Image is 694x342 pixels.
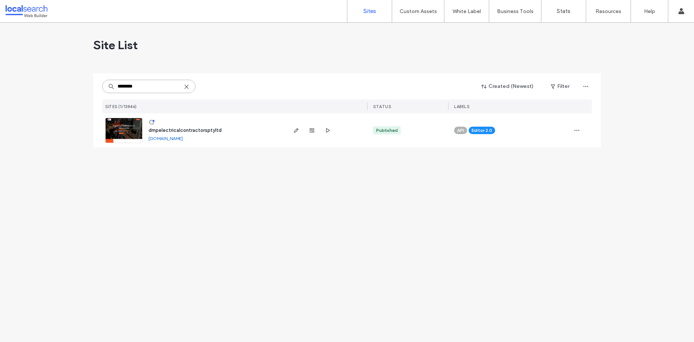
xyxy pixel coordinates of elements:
[17,5,32,12] span: Help
[457,127,464,134] span: API
[363,8,376,15] label: Sites
[149,127,222,133] a: dmpelectricalcontractorsptyltd
[472,127,492,134] span: Editor 2.0
[373,104,391,109] span: STATUS
[475,80,540,92] button: Created (Newest)
[557,8,570,15] label: Stats
[453,8,481,15] label: White Label
[543,80,577,92] button: Filter
[454,104,469,109] span: LABELS
[497,8,534,15] label: Business Tools
[595,8,621,15] label: Resources
[149,136,183,141] a: [DOMAIN_NAME]
[400,8,437,15] label: Custom Assets
[376,127,398,134] div: Published
[644,8,655,15] label: Help
[93,38,138,53] span: Site List
[105,104,137,109] span: SITES (1/13846)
